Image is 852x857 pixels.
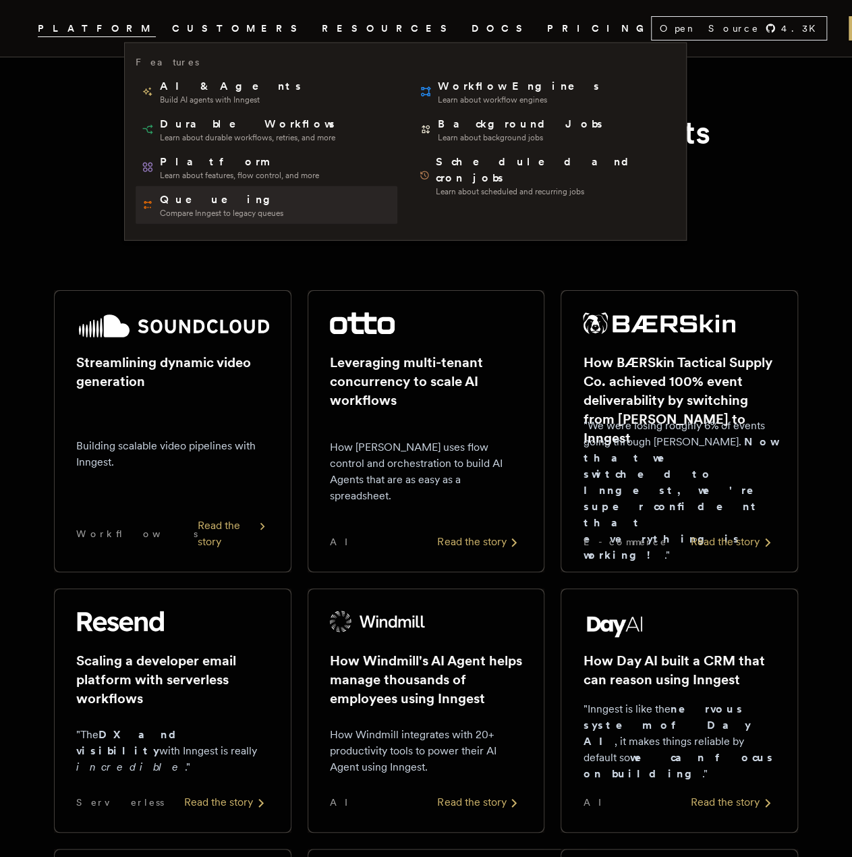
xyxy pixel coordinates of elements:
a: Background JobsLearn about background jobs [414,111,675,148]
h1: customers deliver reliable products for customers [70,111,783,196]
span: Background Jobs [438,116,604,132]
span: Learn about workflow engines [438,94,601,105]
span: E-commerce [583,535,666,549]
strong: DX and visibility [76,728,188,757]
a: SoundCloud logoStreamlining dynamic video generationBuilding scalable video pipelines with Innges... [54,290,291,572]
a: Windmill logoHow Windmill's AI Agent helps manage thousands of employees using InngestHow Windmil... [308,588,545,833]
img: Windmill [330,611,426,632]
img: Day AI [583,611,646,638]
a: Resend logoScaling a developer email platform with serverless workflows"TheDX and visibilitywith ... [54,588,291,833]
h2: Scaling a developer email platform with serverless workflows [76,651,269,708]
span: 4.3 K [781,22,824,35]
span: Platform [160,154,319,170]
h2: Leveraging multi-tenant concurrency to scale AI workflows [330,353,523,410]
h2: How BÆRSkin Tactical Supply Co. achieved 100% event deliverability by switching from [PERSON_NAME... [583,353,776,447]
span: Learn about scheduled and recurring jobs [436,186,670,197]
img: BÆRSkin Tactical Supply Co. [583,312,735,334]
span: Queueing [160,192,283,208]
img: Resend [76,611,164,632]
h2: How Windmill's AI Agent helps manage thousands of employees using Inngest [330,651,523,708]
span: Learn about features, flow control, and more [160,170,319,181]
strong: nervous system of Day AI [583,702,750,748]
p: "Inngest is like the , it makes things reliable by default so ." [583,701,776,782]
span: Durable Workflows [160,116,337,132]
span: AI [330,535,360,549]
a: CUSTOMERS [172,20,306,37]
button: RESOURCES [322,20,455,37]
img: Otto [330,312,395,334]
span: Scheduled and cron jobs [436,154,670,186]
a: PRICING [547,20,651,37]
h3: Features [136,54,199,70]
p: Building scalable video pipelines with Inngest. [76,438,269,470]
span: Workflows [76,527,198,541]
span: Workflow Engines [438,78,601,94]
p: "We were losing roughly 6% of events going through [PERSON_NAME]. ." [583,418,776,563]
img: SoundCloud [76,312,269,339]
div: Read the story [437,794,522,810]
a: BÆRSkin Tactical Supply Co. logoHow BÆRSkin Tactical Supply Co. achieved 100% event deliverabilit... [561,290,798,572]
a: QueueingCompare Inngest to legacy queues [136,186,397,224]
strong: Now that we switched to Inngest, we're super confident that everything is working! [583,435,774,561]
span: AI & Agents [160,78,303,94]
a: Day AI logoHow Day AI built a CRM that can reason using Inngest"Inngest is like thenervous system... [561,588,798,833]
span: Learn about durable workflows, retries, and more [160,132,337,143]
p: How [PERSON_NAME] uses flow control and orchestration to build AI Agents that are as easy as a sp... [330,439,523,504]
span: Open Source [660,22,760,35]
span: AI [583,796,613,809]
p: How Windmill integrates with 20+ productivity tools to power their AI Agent using Inngest. [330,727,523,775]
span: Serverless [76,796,164,809]
h2: Streamlining dynamic video generation [76,353,269,391]
a: Durable WorkflowsLearn about durable workflows, retries, and more [136,111,397,148]
span: Learn about background jobs [438,132,604,143]
a: Workflow EnginesLearn about workflow engines [414,73,675,111]
span: AI [330,796,360,809]
span: Build AI agents with Inngest [160,94,303,105]
p: "The with Inngest is really ." [76,727,269,775]
button: PLATFORM [38,20,156,37]
a: DOCS [472,20,531,37]
h2: How Day AI built a CRM that can reason using Inngest [583,651,776,689]
p: From startups to public companies, our customers chose Inngest to power their products. [54,217,798,236]
div: Read the story [198,518,269,550]
div: Read the story [437,534,522,550]
a: Scheduled and cron jobsLearn about scheduled and recurring jobs [414,148,675,202]
div: Read the story [691,534,776,550]
em: incredible [76,761,185,773]
strong: we can focus on building [583,751,774,780]
span: Compare Inngest to legacy queues [160,208,283,219]
div: Read the story [184,794,269,810]
a: PlatformLearn about features, flow control, and more [136,148,397,186]
div: Read the story [691,794,776,810]
a: AI & AgentsBuild AI agents with Inngest [136,73,397,111]
a: Otto logoLeveraging multi-tenant concurrency to scale AI workflowsHow [PERSON_NAME] uses flow con... [308,290,545,572]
